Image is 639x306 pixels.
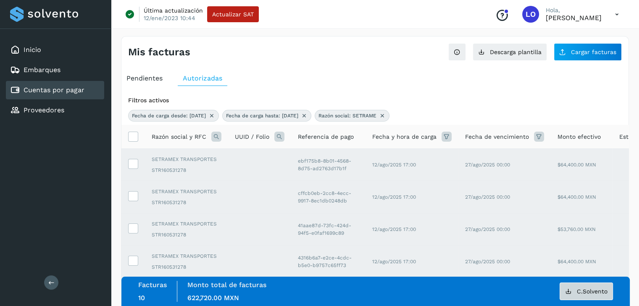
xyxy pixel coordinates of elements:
[187,281,266,289] label: Monto total de facturas
[212,11,254,17] span: Actualizar SAT
[465,132,529,141] span: Fecha de vencimiento
[24,46,41,54] a: Inicio
[152,263,221,271] span: STR160531278
[298,190,351,204] span: cffcb0eb-2cc8-4ecc-9917-8ec1db0248db
[6,41,104,59] div: Inicio
[557,259,596,265] span: $64,400.00 MXN
[298,132,354,141] span: Referencia de pago
[557,132,601,141] span: Monto efectivo
[128,46,190,58] h4: Mis facturas
[465,226,510,232] span: 27/ago/2025 00:00
[372,194,416,200] span: 12/ago/2025 17:00
[24,106,64,114] a: Proveedores
[577,288,607,294] span: C.Solvento
[235,132,269,141] span: UUID / Folio
[546,7,602,14] p: Hola,
[138,281,167,289] label: Facturas
[132,112,206,119] span: Fecha de carga desde: [DATE]
[222,110,311,122] div: Fecha de carga hasta: 2025-08-13
[207,6,259,22] button: Actualizar SAT
[546,14,602,22] p: Luis Ocon
[128,110,219,122] div: Fecha de carga desde: 2025-08-12
[557,226,596,232] span: $53,760.00 MXN
[187,294,239,302] span: 622,720.00 MXN
[372,132,437,141] span: Fecha y hora de carga
[138,294,145,302] span: 10
[24,86,84,94] a: Cuentas por pagar
[571,49,616,55] span: Cargar facturas
[152,231,221,239] span: STR160531278
[473,43,547,61] button: Descarga plantilla
[315,110,389,122] div: Razón social: SETRAME
[6,101,104,119] div: Proveedores
[152,132,206,141] span: Razón social y RFC
[144,14,195,22] p: 12/ene/2023 10:44
[554,43,622,61] button: Cargar facturas
[152,220,221,228] span: SETRAMEX TRANSPORTES
[560,283,613,300] button: C.Solvento
[152,199,221,206] span: STR160531278
[465,259,510,265] span: 27/ago/2025 00:00
[126,74,163,82] span: Pendientes
[557,162,596,168] span: $64,400.00 MXN
[183,74,222,82] span: Autorizadas
[152,156,221,163] span: SETRAMEX TRANSPORTES
[298,223,351,236] span: 41aae87d-73fc-424d-94f5-e0faf1699c89
[152,166,221,174] span: STR160531278
[298,158,351,171] span: ebf175b8-8b01-4568-8d75-ad2763d17b1f
[298,255,352,268] span: 4316b6a7-e2ce-4cdc-b5e0-b9757c65ff73
[557,194,596,200] span: $64,400.00 MXN
[128,96,622,105] div: Filtros activos
[6,61,104,79] div: Embarques
[226,112,298,119] span: Fecha de carga hasta: [DATE]
[6,81,104,99] div: Cuentas por pagar
[490,49,542,55] span: Descarga plantilla
[152,252,221,260] span: SETRAMEX TRANSPORTES
[144,7,203,14] p: Última actualización
[372,226,416,232] span: 12/ago/2025 17:00
[24,66,60,74] a: Embarques
[152,188,221,195] span: SETRAMEX TRANSPORTES
[465,194,510,200] span: 27/ago/2025 00:00
[465,162,510,168] span: 27/ago/2025 00:00
[372,162,416,168] span: 12/ago/2025 17:00
[318,112,376,119] span: Razón social: SETRAME
[372,259,416,265] span: 12/ago/2025 17:00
